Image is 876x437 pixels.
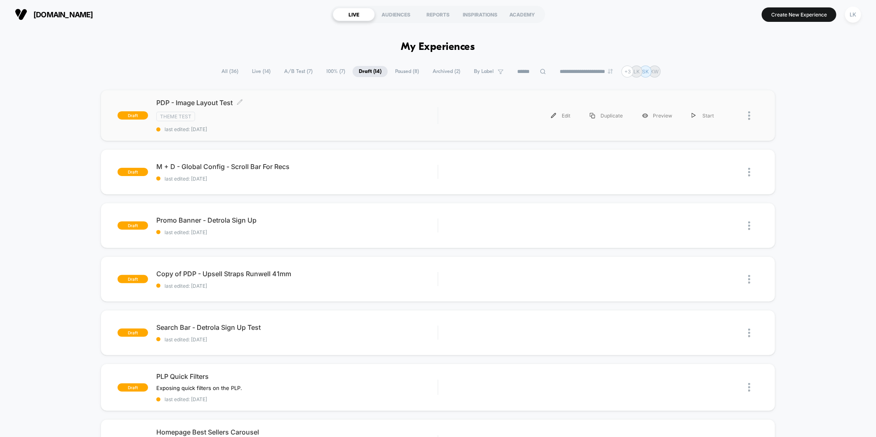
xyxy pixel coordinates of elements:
span: [DOMAIN_NAME] [33,10,93,19]
span: draft [118,221,148,230]
div: INSPIRATIONS [459,8,501,21]
span: A/B Test ( 7 ) [278,66,319,77]
span: draft [118,168,148,176]
img: close [748,221,750,230]
span: Archived ( 2 ) [426,66,466,77]
img: close [748,329,750,337]
span: Homepage Best Sellers Carousel [156,428,438,436]
img: Visually logo [15,8,27,21]
span: last edited: [DATE] [156,283,438,289]
span: last edited: [DATE] [156,176,438,182]
div: Preview [633,106,682,125]
span: PDP - Image Layout Test [156,99,438,107]
span: M + D - Global Config - Scroll Bar For Recs [156,162,438,171]
div: Start [682,106,724,125]
span: last edited: [DATE] [156,396,438,402]
span: Copy of PDP - Upsell Straps Runwell 41mm [156,270,438,278]
div: Duplicate [580,106,633,125]
button: LK [843,6,864,23]
span: last edited: [DATE] [156,126,438,132]
span: Live ( 14 ) [246,66,277,77]
img: menu [551,113,556,118]
div: LIVE [333,8,375,21]
span: last edited: [DATE] [156,229,438,235]
div: LK [845,7,861,23]
img: menu [692,113,696,118]
span: last edited: [DATE] [156,336,438,343]
span: draft [118,383,148,392]
img: end [608,69,613,74]
span: All ( 36 ) [215,66,245,77]
div: Edit [542,106,580,125]
img: close [748,275,750,284]
h1: My Experiences [401,41,475,53]
p: SK [643,68,649,75]
span: Exposing quick filters on the PLP. [156,385,242,391]
span: Paused ( 8 ) [389,66,425,77]
img: close [748,383,750,392]
img: menu [590,113,595,118]
span: Theme Test [156,112,195,121]
span: draft [118,275,148,283]
img: close [748,168,750,176]
p: LK [633,68,640,75]
span: By Label [474,68,494,75]
span: Search Bar - Detrola Sign Up Test [156,323,438,331]
span: Draft ( 14 ) [353,66,388,77]
span: draft [118,329,148,337]
div: AUDIENCES [375,8,417,21]
button: Create New Experience [762,7,836,22]
img: close [748,111,750,120]
span: PLP Quick Filters [156,372,438,381]
button: [DOMAIN_NAME] [12,8,96,21]
span: 100% ( 7 ) [320,66,351,77]
div: REPORTS [417,8,459,21]
div: ACADEMY [501,8,543,21]
p: KW [651,68,659,75]
span: draft [118,111,148,120]
div: + 3 [622,66,633,78]
span: Promo Banner - Detrola Sign Up [156,216,438,224]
